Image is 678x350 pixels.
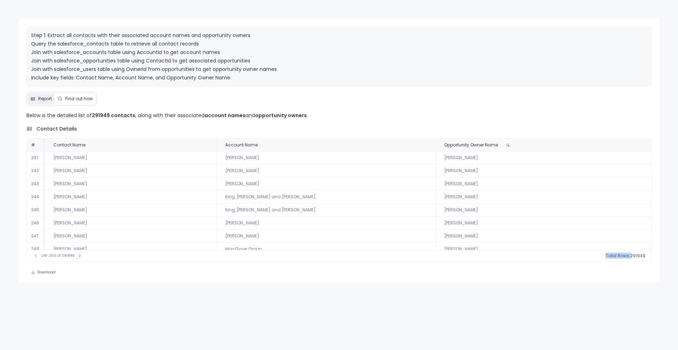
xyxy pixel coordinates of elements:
td: [PERSON_NAME] [216,164,435,177]
td: 243 [27,177,45,191]
td: MacGyver Group [216,243,435,256]
span: Step 1: Extract all contacts with their associated account names and opportunity owners Query the... [31,32,277,98]
span: Account Name [225,142,258,148]
td: 245 [27,204,45,217]
strong: account names [204,112,245,119]
span: Opportunity Owner Name [444,142,498,148]
strong: 291949 contacts [92,112,135,119]
td: King, [PERSON_NAME] and [PERSON_NAME] [216,204,435,217]
td: [PERSON_NAME] [435,177,652,191]
td: [PERSON_NAME] [435,151,652,164]
strong: opportunity owners [255,112,307,119]
span: contact details [36,125,77,133]
td: King, [PERSON_NAME] and [PERSON_NAME] [216,191,435,204]
td: 247 [27,230,45,243]
td: [PERSON_NAME] [435,243,652,256]
span: Total Rows: [606,253,630,259]
button: Find out how [55,93,96,104]
td: [PERSON_NAME] [45,230,216,243]
span: 291949 [630,253,646,259]
td: 241 [27,151,45,164]
button: Report [28,93,55,104]
span: Report [38,96,52,102]
td: [PERSON_NAME] [216,217,435,230]
td: 242 [27,164,45,177]
td: 246 [27,217,45,230]
td: [PERSON_NAME] [216,151,435,164]
td: [PERSON_NAME] [45,151,216,164]
td: 248 [27,243,45,256]
td: [PERSON_NAME] [45,191,216,204]
span: Contact Name [53,142,85,148]
td: [PERSON_NAME] [435,164,652,177]
button: Download [26,267,60,277]
span: # [31,142,35,148]
span: Find out how [65,96,93,102]
td: [PERSON_NAME] [216,230,435,243]
td: [PERSON_NAME] [45,243,216,256]
span: 241-250 of 291949 [41,253,75,259]
td: [PERSON_NAME] [45,204,216,217]
td: [PERSON_NAME] [216,177,435,191]
td: 244 [27,191,45,204]
td: [PERSON_NAME] [45,217,216,230]
td: [PERSON_NAME] [435,204,652,217]
td: [PERSON_NAME] [435,191,652,204]
td: [PERSON_NAME] [435,230,652,243]
span: Download [37,270,55,275]
td: [PERSON_NAME] [45,164,216,177]
td: [PERSON_NAME] [435,217,652,230]
td: [PERSON_NAME] [45,177,216,191]
p: Below is the detailed list of , along with their associated and . [26,111,652,120]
